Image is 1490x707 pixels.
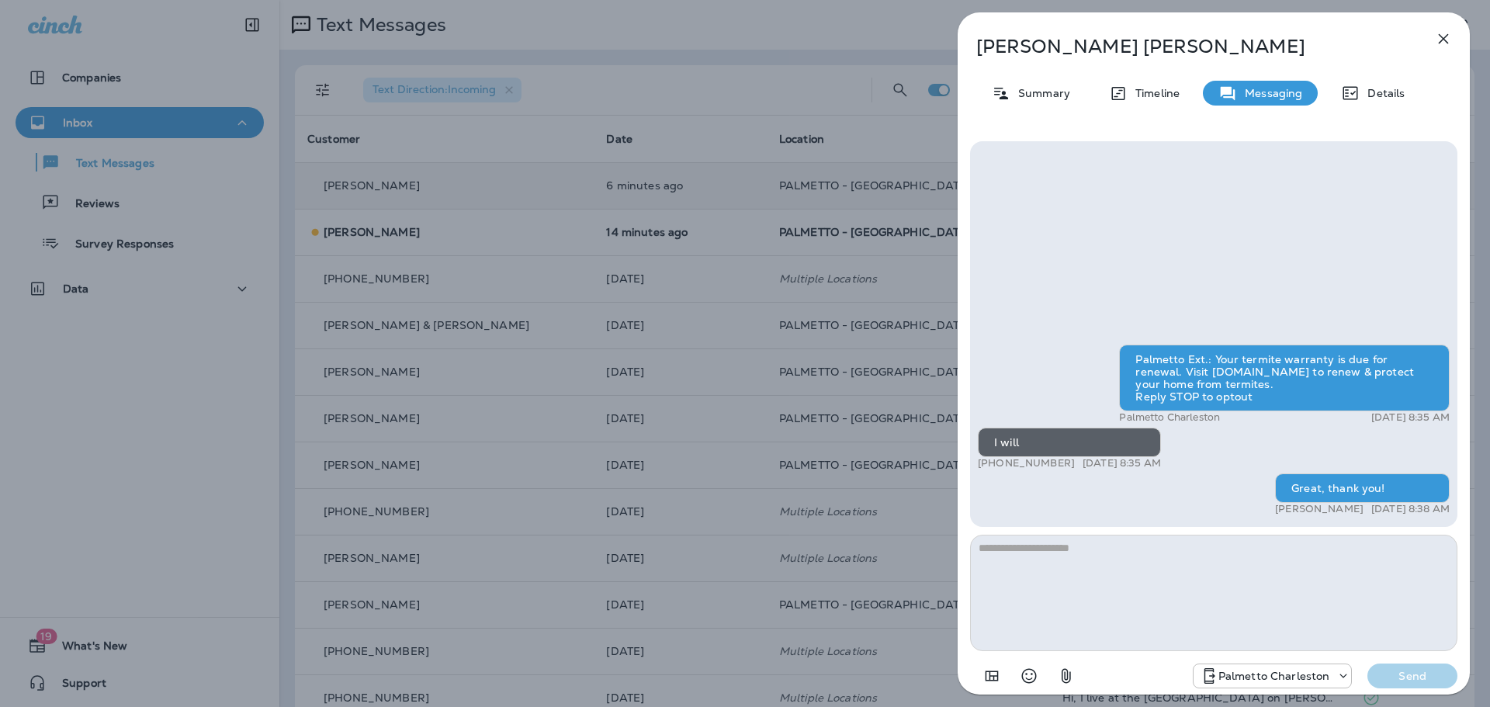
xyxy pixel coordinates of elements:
[1371,503,1450,515] p: [DATE] 8:38 AM
[1014,660,1045,691] button: Select an emoji
[1119,345,1450,411] div: Palmetto Ext.: Your termite warranty is due for renewal. Visit [DOMAIN_NAME] to renew & protect y...
[1237,87,1302,99] p: Messaging
[1128,87,1180,99] p: Timeline
[976,660,1007,691] button: Add in a premade template
[978,428,1161,457] div: I will
[1218,670,1330,682] p: Palmetto Charleston
[976,36,1400,57] p: [PERSON_NAME] [PERSON_NAME]
[1371,411,1450,424] p: [DATE] 8:35 AM
[1194,667,1352,685] div: +1 (843) 277-8322
[1360,87,1405,99] p: Details
[1275,473,1450,503] div: Great, thank you!
[1119,411,1220,424] p: Palmetto Charleston
[1275,503,1364,515] p: [PERSON_NAME]
[978,457,1075,470] p: [PHONE_NUMBER]
[1083,457,1161,470] p: [DATE] 8:35 AM
[1010,87,1070,99] p: Summary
